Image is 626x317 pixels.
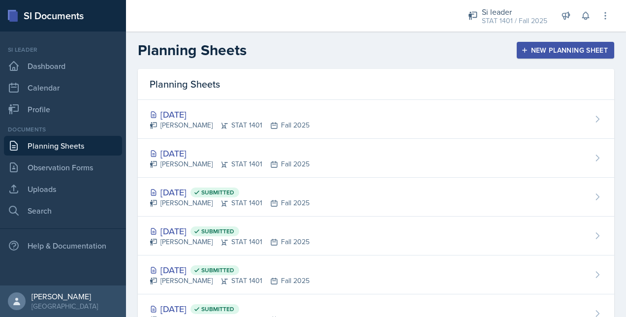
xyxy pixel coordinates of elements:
[4,99,122,119] a: Profile
[150,263,310,277] div: [DATE]
[150,159,310,169] div: [PERSON_NAME] STAT 1401 Fall 2025
[4,56,122,76] a: Dashboard
[482,16,547,26] div: STAT 1401 / Fall 2025
[4,136,122,156] a: Planning Sheets
[201,227,234,235] span: Submitted
[4,201,122,221] a: Search
[150,120,310,130] div: [PERSON_NAME] STAT 1401 Fall 2025
[31,291,98,301] div: [PERSON_NAME]
[150,237,310,247] div: [PERSON_NAME] STAT 1401 Fall 2025
[138,69,614,100] div: Planning Sheets
[482,6,547,18] div: Si leader
[150,108,310,121] div: [DATE]
[4,45,122,54] div: Si leader
[4,158,122,177] a: Observation Forms
[138,178,614,217] a: [DATE] Submitted [PERSON_NAME]STAT 1401Fall 2025
[150,147,310,160] div: [DATE]
[4,236,122,255] div: Help & Documentation
[523,46,608,54] div: New Planning Sheet
[150,276,310,286] div: [PERSON_NAME] STAT 1401 Fall 2025
[138,100,614,139] a: [DATE] [PERSON_NAME]STAT 1401Fall 2025
[150,186,310,199] div: [DATE]
[150,198,310,208] div: [PERSON_NAME] STAT 1401 Fall 2025
[138,41,247,59] h2: Planning Sheets
[138,217,614,255] a: [DATE] Submitted [PERSON_NAME]STAT 1401Fall 2025
[31,301,98,311] div: [GEOGRAPHIC_DATA]
[201,305,234,313] span: Submitted
[138,139,614,178] a: [DATE] [PERSON_NAME]STAT 1401Fall 2025
[201,189,234,196] span: Submitted
[4,179,122,199] a: Uploads
[150,302,310,316] div: [DATE]
[4,125,122,134] div: Documents
[138,255,614,294] a: [DATE] Submitted [PERSON_NAME]STAT 1401Fall 2025
[150,224,310,238] div: [DATE]
[201,266,234,274] span: Submitted
[517,42,614,59] button: New Planning Sheet
[4,78,122,97] a: Calendar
